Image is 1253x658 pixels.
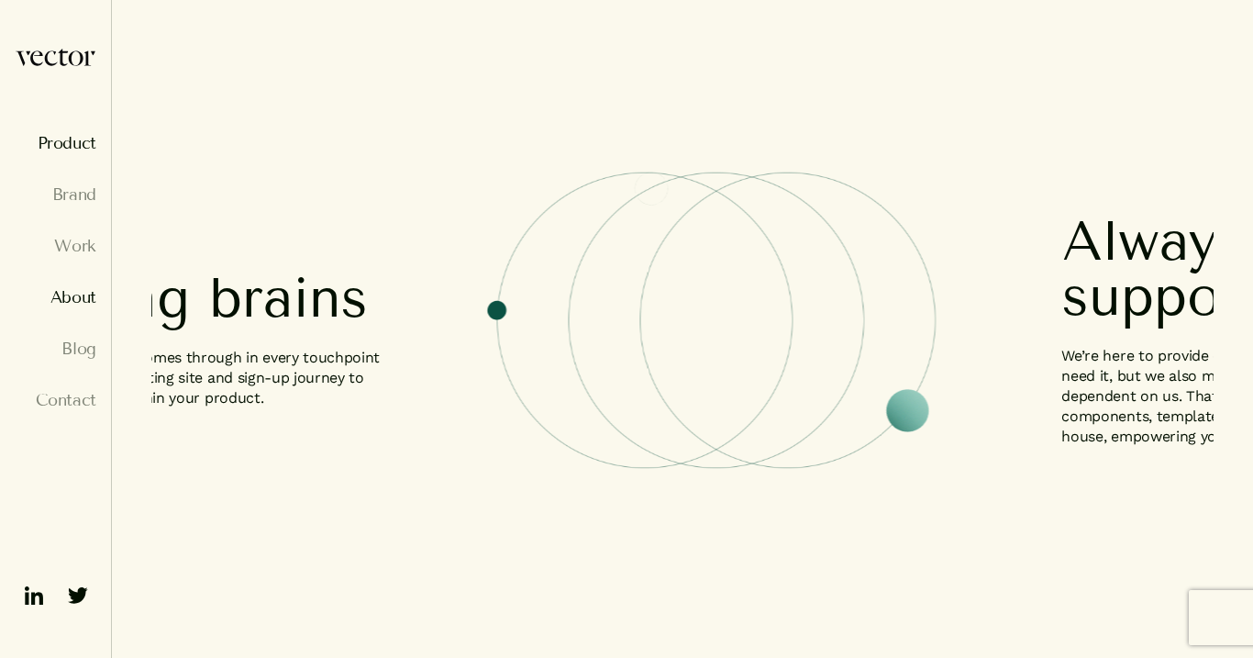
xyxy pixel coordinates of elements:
span: Always [1061,214,1242,269]
span: brains [208,271,367,326]
a: Work [15,237,96,255]
a: Brand [15,185,96,204]
a: Product [15,134,96,152]
img: ico-twitter-fill [63,581,93,610]
img: ico-linkedin [19,581,49,610]
a: Contact [15,391,96,409]
a: Blog [15,340,96,358]
a: About [15,288,96,307]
